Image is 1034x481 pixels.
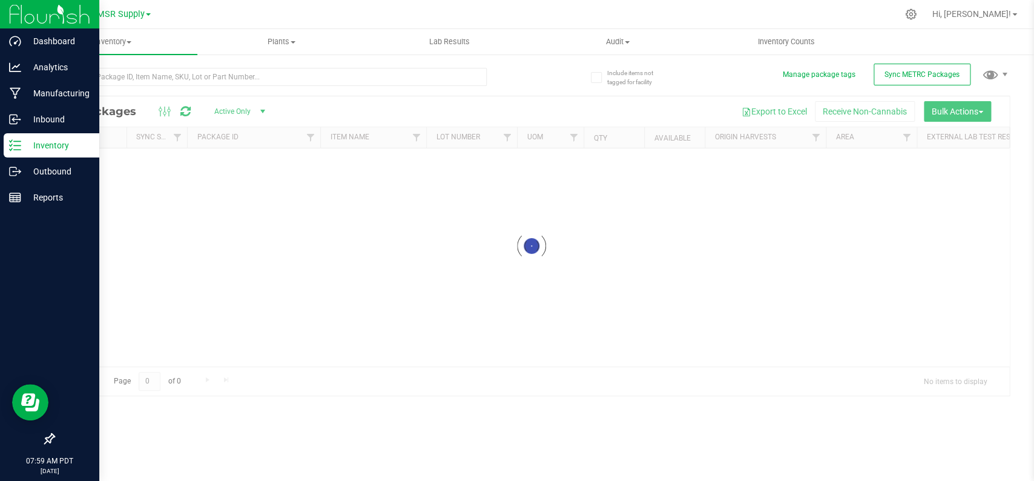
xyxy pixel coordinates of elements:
inline-svg: Reports [9,191,21,204]
a: Plants [197,29,366,55]
p: Reports [21,190,94,205]
p: Manufacturing [21,86,94,101]
div: Manage settings [903,8,918,20]
span: Plants [198,36,365,47]
span: Sync METRC Packages [884,70,960,79]
button: Sync METRC Packages [874,64,970,85]
button: Manage package tags [783,70,855,80]
span: Hi, [PERSON_NAME]! [932,9,1011,19]
span: Inventory [29,36,197,47]
p: Inbound [21,112,94,127]
iframe: Resource center [12,384,48,420]
a: Inventory Counts [702,29,871,55]
a: Lab Results [366,29,534,55]
inline-svg: Inbound [9,113,21,125]
span: Include items not tagged for facility [607,68,668,87]
inline-svg: Analytics [9,61,21,73]
p: Outbound [21,164,94,179]
p: Analytics [21,60,94,75]
span: Audit [535,36,702,47]
inline-svg: Inventory [9,139,21,151]
p: Inventory [21,138,94,153]
inline-svg: Dashboard [9,35,21,47]
a: Audit [534,29,702,55]
p: [DATE] [5,466,94,476]
p: 07:59 AM PDT [5,456,94,466]
a: Inventory [29,29,197,55]
span: MSR Supply [97,9,145,19]
span: Inventory Counts [742,36,831,47]
inline-svg: Manufacturing [9,87,21,99]
inline-svg: Outbound [9,165,21,177]
span: Lab Results [413,36,486,47]
input: Search Package ID, Item Name, SKU, Lot or Part Number... [53,68,487,86]
p: Dashboard [21,34,94,48]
